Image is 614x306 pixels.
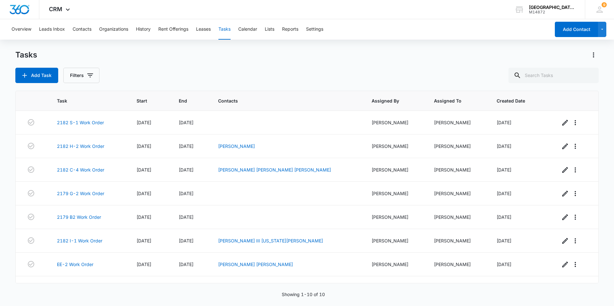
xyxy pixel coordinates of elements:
a: 2182 C-4 Work Order [57,166,104,173]
span: Assigned By [372,97,409,104]
span: [DATE] [179,143,193,149]
span: [DATE] [497,191,511,196]
button: Leases [196,19,211,40]
a: 2182 S-1 Work Order [57,119,104,126]
button: Rent Offerings [158,19,188,40]
span: Task [57,97,112,104]
button: Actions [588,50,599,60]
a: 2182 H-2 Work Order [57,143,104,149]
span: [DATE] [137,143,151,149]
span: Created Date [497,97,536,104]
div: account name [529,5,576,10]
span: [DATE] [179,262,193,267]
span: [DATE] [137,214,151,220]
div: [PERSON_NAME] [434,261,481,268]
a: EE-2 Work Order [57,261,93,268]
a: 2179 B2 Work Order [57,214,101,220]
div: [PERSON_NAME] [372,119,419,126]
span: [DATE] [179,214,193,220]
span: Start [137,97,154,104]
div: [PERSON_NAME] [372,261,419,268]
input: Search Tasks [508,68,599,83]
a: [PERSON_NAME] [PERSON_NAME] [218,262,293,267]
button: Tasks [218,19,231,40]
span: 9 [602,2,607,7]
div: [PERSON_NAME] [434,119,481,126]
button: Reports [282,19,298,40]
span: [DATE] [497,167,511,172]
span: [DATE] [497,214,511,220]
p: Showing 1-10 of 10 [282,291,325,298]
button: Organizations [99,19,128,40]
div: [PERSON_NAME] [372,214,419,220]
div: [PERSON_NAME] [434,143,481,149]
span: [DATE] [497,143,511,149]
div: [PERSON_NAME] [372,237,419,244]
div: [PERSON_NAME] [434,166,481,173]
h1: Tasks [15,50,37,60]
button: Settings [306,19,323,40]
a: [PERSON_NAME] III [US_STATE][PERSON_NAME] [218,238,323,243]
a: [PERSON_NAME] [PERSON_NAME] [PERSON_NAME] [218,167,331,172]
span: Contacts [218,97,347,104]
div: [PERSON_NAME] [434,190,481,197]
span: [DATE] [497,120,511,125]
a: 2182 I-1 Work Order [57,237,102,244]
div: [PERSON_NAME] [434,214,481,220]
span: [DATE] [179,191,193,196]
span: [DATE] [497,238,511,243]
button: Add Task [15,68,58,83]
a: 2179 G-2 Work Order [57,190,104,197]
span: CRM [49,6,62,12]
button: Filters [63,68,99,83]
span: [DATE] [137,120,151,125]
span: [DATE] [137,191,151,196]
span: End [179,97,193,104]
button: Leads Inbox [39,19,65,40]
span: [DATE] [179,120,193,125]
span: [DATE] [179,167,193,172]
span: [DATE] [137,262,151,267]
button: Overview [12,19,31,40]
div: [PERSON_NAME] [372,166,419,173]
div: [PERSON_NAME] [372,143,419,149]
div: notifications count [602,2,607,7]
span: [DATE] [179,238,193,243]
div: account id [529,10,576,14]
span: [DATE] [137,167,151,172]
button: Contacts [73,19,91,40]
a: [PERSON_NAME] [218,143,255,149]
span: Assigned To [434,97,472,104]
button: History [136,19,151,40]
button: Lists [265,19,274,40]
div: [PERSON_NAME] [372,190,419,197]
span: [DATE] [137,238,151,243]
button: Add Contact [555,22,598,37]
div: [PERSON_NAME] [434,237,481,244]
span: [DATE] [497,262,511,267]
button: Calendar [238,19,257,40]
